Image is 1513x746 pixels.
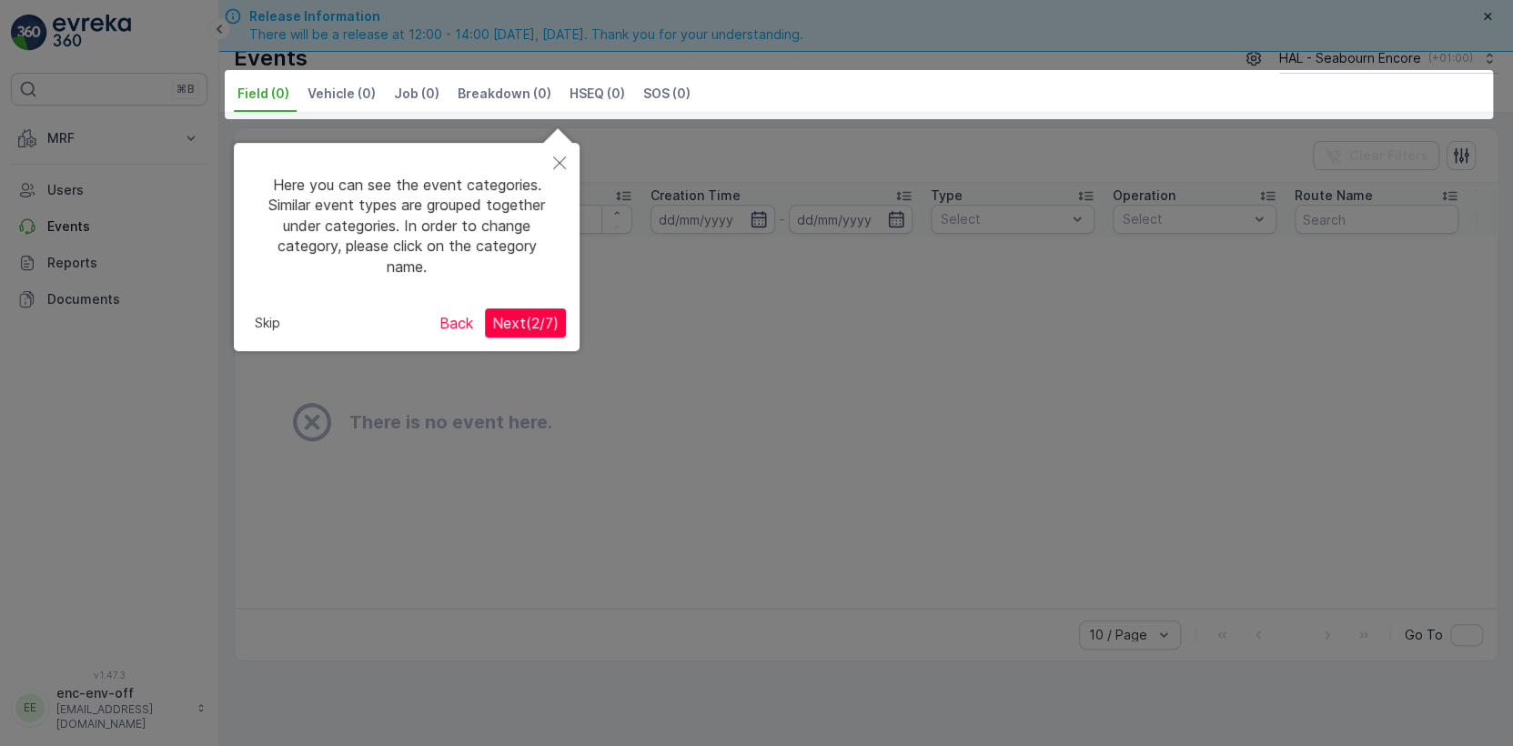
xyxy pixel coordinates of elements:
button: Close [540,143,580,185]
div: Here you can see the event categories. Similar event types are grouped together under categories.... [234,143,580,351]
button: Skip [247,309,287,337]
span: Next ( 2 / 7 ) [492,314,559,332]
button: Back [432,308,480,338]
div: Here you can see the event categories. Similar event types are grouped together under categories.... [247,156,566,295]
button: Next [485,308,566,338]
